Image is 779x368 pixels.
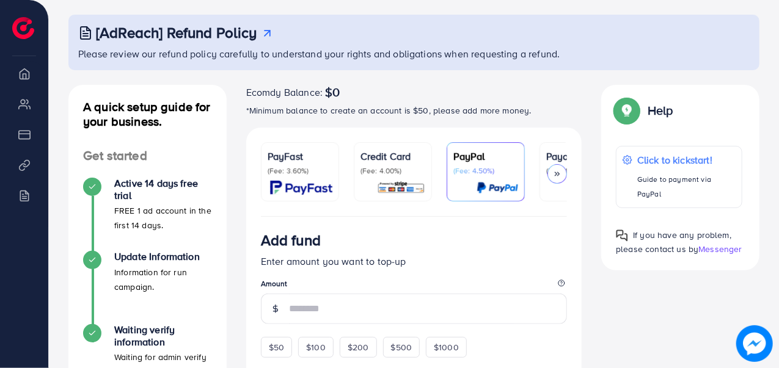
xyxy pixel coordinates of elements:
[453,166,518,176] p: (Fee: 4.50%)
[453,149,518,164] p: PayPal
[616,229,628,242] img: Popup guide
[637,153,736,167] p: Click to kickstart!
[96,24,257,41] h3: [AdReach] Refund Policy
[269,341,284,353] span: $50
[68,251,227,324] li: Update Information
[261,231,321,249] h3: Add fund
[391,341,412,353] span: $500
[246,85,323,99] span: Ecomdy Balance:
[325,85,340,99] span: $0
[78,46,752,61] p: Please review our refund policy carefully to understand your rights and obligations when requesti...
[616,99,638,121] img: Popup guide
[68,99,227,129] h4: A quick setup guide for your business.
[546,149,611,164] p: Payoneer
[246,103,582,118] p: *Minimum balance to create an account is $50, please add more money.
[114,178,212,201] h4: Active 14 days free trial
[434,341,459,353] span: $1000
[306,341,326,353] span: $100
[637,172,736,201] p: Guide to payment via PayPal
[736,325,773,362] img: image
[114,324,212,347] h4: Waiting verify information
[114,251,212,262] h4: Update Information
[68,148,227,164] h4: Get started
[261,278,568,294] legend: Amount
[12,17,34,39] img: logo
[268,166,332,176] p: (Fee: 3.60%)
[698,243,742,255] span: Messenger
[114,203,212,233] p: FREE 1 ad account in the first 14 days.
[270,181,332,195] img: card
[360,149,425,164] p: Credit Card
[268,149,332,164] p: PayFast
[477,181,518,195] img: card
[114,265,212,294] p: Information for run campaign.
[648,103,673,118] p: Help
[360,166,425,176] p: (Fee: 4.00%)
[261,254,568,269] p: Enter amount you want to top-up
[616,229,731,255] span: If you have any problem, please contact us by
[348,341,369,353] span: $200
[377,181,425,195] img: card
[546,166,611,176] p: (Fee: 1.00%)
[68,178,227,251] li: Active 14 days free trial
